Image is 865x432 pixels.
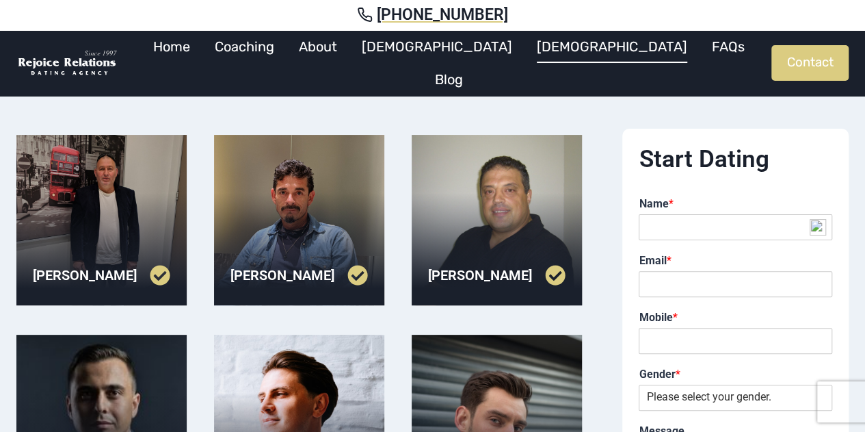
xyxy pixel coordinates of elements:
[16,5,849,25] a: [PHONE_NUMBER]
[700,30,757,63] a: FAQs
[524,30,700,63] a: [DEMOGRAPHIC_DATA]
[16,49,119,77] img: Rejoice Relations
[202,30,287,63] a: Coaching
[349,30,524,63] a: [DEMOGRAPHIC_DATA]
[639,368,832,382] label: Gender
[639,254,832,268] label: Email
[126,30,771,96] nav: Primary Navigation
[639,197,832,212] label: Name
[287,30,349,63] a: About
[377,5,508,25] span: [PHONE_NUMBER]
[771,45,849,81] a: Contact
[141,30,202,63] a: Home
[639,328,832,354] input: Mobile
[810,219,826,236] img: npw-badge-icon-locked.svg
[639,311,832,325] label: Mobile
[639,145,832,174] h2: Start Dating
[423,63,475,96] a: Blog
